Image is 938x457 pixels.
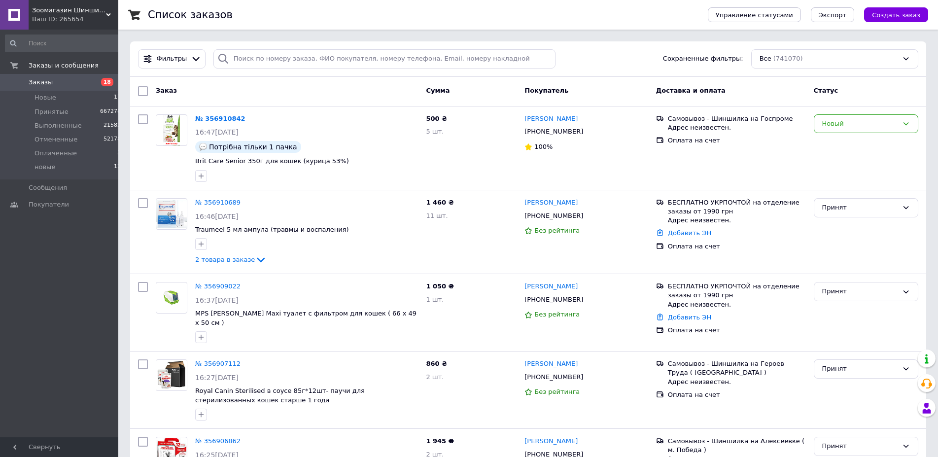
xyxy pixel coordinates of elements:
span: Фильтры [157,54,187,64]
span: Отмененные [35,135,77,144]
div: Оплата на счет [668,136,806,145]
button: Экспорт [811,7,854,22]
a: № 356907112 [195,360,241,367]
a: [PERSON_NAME] [524,114,578,124]
span: Зоомагазин Шиншилка - Дискаунтер зоотоваров.Корма для кошек и собак. Ветеринарная аптека [32,6,106,15]
div: Ваш ID: 265654 [32,15,118,24]
span: Без рейтинга [534,311,580,318]
a: Добавить ЭН [668,314,711,321]
span: Заказ [156,87,177,94]
a: 2 товара в заказе [195,256,267,263]
a: Фото товару [156,114,187,146]
input: Поиск по номеру заказа, ФИО покупателя, номеру телефона, Email, номеру накладной [213,49,556,69]
div: Адрес неизвестен. [668,216,806,225]
span: Без рейтинга [534,227,580,234]
span: Все [760,54,771,64]
div: Самовывоз - Шиншилка на Госпроме [668,114,806,123]
span: Принятые [35,107,69,116]
div: [PHONE_NUMBER] [522,293,585,306]
span: 52178 [104,135,121,144]
a: MPS [PERSON_NAME] Maxi туалет с фильтром для кошек ( 66 x 49 x 50 см ) [195,310,417,326]
span: 11 шт. [426,212,448,219]
a: [PERSON_NAME] [524,282,578,291]
a: Royal Canin Sterilised в соусе 85г*12шт- паучи для стерилизованных кошек старше 1 года [195,387,365,404]
div: БЕСПЛАТНО УКРПОЧТОЙ на отделение заказы от 1990 грн [668,282,806,300]
div: Принят [822,364,898,374]
span: Выполненные [35,121,82,130]
span: Покупатель [524,87,568,94]
a: [PERSON_NAME] [524,359,578,369]
div: Принят [822,203,898,213]
span: 18 [101,78,113,86]
a: Фото товару [156,282,187,314]
a: № 356906862 [195,437,241,445]
a: Фото товару [156,359,187,391]
span: 1 945 ₴ [426,437,453,445]
span: 2 товара в заказе [195,256,255,263]
a: Фото товару [156,198,187,230]
img: Фото товару [156,286,187,309]
a: [PERSON_NAME] [524,198,578,208]
span: 1 460 ₴ [426,199,453,206]
input: Поиск [5,35,122,52]
span: Сообщения [29,183,67,192]
span: Статус [814,87,838,94]
div: Адрес неизвестен. [668,378,806,387]
span: Новые [35,93,56,102]
div: БЕСПЛАТНО УКРПОЧТОЙ на отделение заказы от 1990 грн [668,198,806,216]
span: 16:27[DATE] [195,374,239,382]
a: Создать заказ [854,11,928,18]
span: Заказы [29,78,53,87]
a: [PERSON_NAME] [524,437,578,446]
div: Оплата на счет [668,242,806,251]
div: Оплата на счет [668,390,806,399]
span: 21582 [104,121,121,130]
div: Оплата на счет [668,326,806,335]
span: Без рейтинга [534,388,580,395]
span: 12 [114,163,121,172]
div: Новый [822,119,898,129]
span: 2 шт. [426,373,444,381]
a: № 356910689 [195,199,241,206]
a: № 356910842 [195,115,245,122]
img: Фото товару [156,360,187,390]
a: № 356909022 [195,282,241,290]
div: Адрес неизвестен. [668,300,806,309]
a: Brit Care Senior 350г для кошек (курица 53%) [195,157,349,165]
span: Оплаченные [35,149,77,158]
div: Принят [822,441,898,452]
span: Создать заказ [872,11,920,19]
span: Доставка и оплата [656,87,726,94]
div: Самовывоз - Шиншилка на Алексеевке ( м. Победа ) [668,437,806,455]
button: Управление статусами [708,7,801,22]
span: 667278 [100,107,121,116]
span: Экспорт [819,11,846,19]
span: 3 [117,149,121,158]
span: 17 [114,93,121,102]
span: Сохраненные фильтры: [663,54,743,64]
span: 16:37[DATE] [195,296,239,304]
div: Адрес неизвестен. [668,123,806,132]
span: новые [35,163,55,172]
img: Фото товару [156,200,187,228]
span: 100% [534,143,553,150]
div: Самовывоз - Шиншилка на Героев Труда ( [GEOGRAPHIC_DATA] ) [668,359,806,377]
span: 500 ₴ [426,115,447,122]
span: Управление статусами [716,11,793,19]
span: 16:46[DATE] [195,212,239,220]
a: Traumeel 5 мл ампула (травмы и воспаления) [195,226,349,233]
span: 16:47[DATE] [195,128,239,136]
button: Создать заказ [864,7,928,22]
span: Покупатели [29,200,69,209]
span: Сумма [426,87,450,94]
div: [PHONE_NUMBER] [522,371,585,384]
img: :speech_balloon: [199,143,207,151]
a: Добавить ЭН [668,229,711,237]
span: 5 шт. [426,128,444,135]
div: [PHONE_NUMBER] [522,210,585,222]
span: (741070) [773,55,803,62]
